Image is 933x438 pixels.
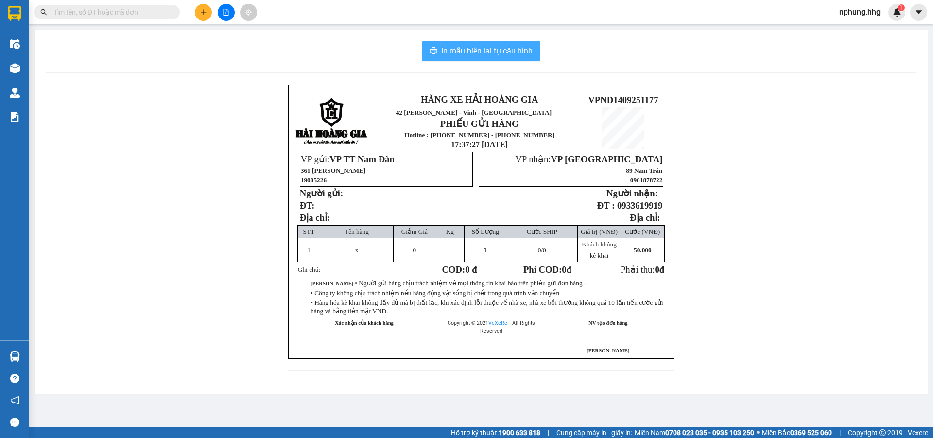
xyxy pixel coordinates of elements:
strong: COD: [442,264,477,275]
strong: NV tạo đơn hàng [588,320,627,326]
span: 0 [655,264,659,275]
span: VP TT Nam Đàn [329,154,395,164]
strong: ĐT : [597,200,615,210]
span: STT [303,228,315,235]
img: warehouse-icon [10,88,20,98]
img: icon-new-feature [893,8,901,17]
a: VeXeRe [488,320,507,326]
span: Miền Nam [635,427,754,438]
span: 89 Nam Trân [626,167,662,174]
span: : [311,281,586,286]
span: Tên hàng [345,228,369,235]
span: đ [659,264,664,275]
img: warehouse-icon [10,39,20,49]
span: • Công ty không chịu trách nhiệm nếu hàng động vật sống bị chết trong quá trình vận chuyển [311,289,559,297]
span: 0 [538,246,541,254]
span: 0933619919 [617,200,662,210]
span: • Người gửi hàng chịu trách nhiệm về mọi thông tin khai báo trên phiếu gửi đơn hàng . [355,280,586,287]
span: | [839,427,841,438]
span: Số Lượng [472,228,499,235]
span: | [548,427,549,438]
span: Hỗ trợ kỹ thuật: [451,427,540,438]
span: x [355,246,359,254]
span: 0 [413,246,416,254]
span: /0 [538,246,546,254]
strong: ĐT: [300,200,315,210]
span: caret-down [915,8,923,17]
span: In mẫu biên lai tự cấu hình [441,45,533,57]
span: 19005226 [301,176,327,184]
span: Cung cấp máy in - giấy in: [556,427,632,438]
span: [PERSON_NAME] [587,348,629,353]
button: plus [195,4,212,21]
span: copyright [879,429,886,436]
span: VP gửi: [301,154,395,164]
span: VPND1409251177 [588,95,658,105]
span: • Hàng hóa kê khai không đầy đủ mà bị thất lạc, khi xác định lỗi thuộc về nhà xe, nhà xe bồi thườ... [311,299,663,315]
button: caret-down [910,4,927,21]
span: Cước SHIP [527,228,557,235]
span: VP nhận: [515,154,662,164]
span: nphung.hhg [831,6,888,18]
strong: 1900 633 818 [499,429,540,437]
span: notification [10,396,19,405]
span: message [10,418,19,427]
span: VP [GEOGRAPHIC_DATA] [551,154,662,164]
span: printer [430,47,437,56]
span: Kg [446,228,454,235]
img: logo-vxr [8,6,21,21]
button: aim [240,4,257,21]
img: solution-icon [10,112,20,122]
span: 361 [PERSON_NAME] [301,167,366,174]
span: search [40,9,47,16]
span: 17:37:27 [DATE] [451,140,508,149]
span: 1 [307,246,311,254]
strong: Địa chỉ: [630,212,660,223]
strong: Phí COD: đ [523,264,571,275]
span: 1 [484,246,487,254]
strong: Người gửi: [300,188,343,198]
strong: Người nhận: [606,188,658,198]
span: Giảm Giá [401,228,428,235]
strong: PHIẾU GỬI HÀNG [440,119,519,129]
span: Cước (VNĐ) [625,228,660,235]
img: warehouse-icon [10,63,20,73]
span: 0 [562,264,566,275]
span: Giá trị (VNĐ) [581,228,618,235]
img: warehouse-icon [10,351,20,362]
span: file-add [223,9,229,16]
button: file-add [218,4,235,21]
span: Ghi chú: [298,266,320,273]
button: printerIn mẫu biên lai tự cấu hình [422,41,540,61]
span: 1 [899,4,903,11]
span: Copyright © 2021 – All Rights Reserved [448,320,535,334]
span: ⚪️ [757,431,760,435]
strong: 0708 023 035 - 0935 103 250 [665,429,754,437]
strong: [PERSON_NAME] [311,281,353,286]
span: plus [200,9,207,16]
span: Phải thu: [621,264,664,275]
span: 42 [PERSON_NAME] - Vinh - [GEOGRAPHIC_DATA] [396,109,552,116]
input: Tìm tên, số ĐT hoặc mã đơn [53,7,168,18]
span: question-circle [10,374,19,383]
span: aim [245,9,252,16]
span: 0 đ [465,264,477,275]
span: Địa chỉ: [300,212,330,223]
sup: 1 [898,4,905,11]
strong: HÃNG XE HẢI HOÀNG GIA [421,94,538,105]
span: Miền Bắc [762,427,832,438]
strong: 0369 525 060 [790,429,832,437]
span: 50.000 [634,246,652,254]
span: Khách không kê khai [582,241,616,259]
img: logo [295,98,368,146]
strong: Xác nhận của khách hàng [335,320,394,326]
span: 0961878722 [630,176,663,184]
strong: Hotline : [PHONE_NUMBER] - [PHONE_NUMBER] [404,131,554,139]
